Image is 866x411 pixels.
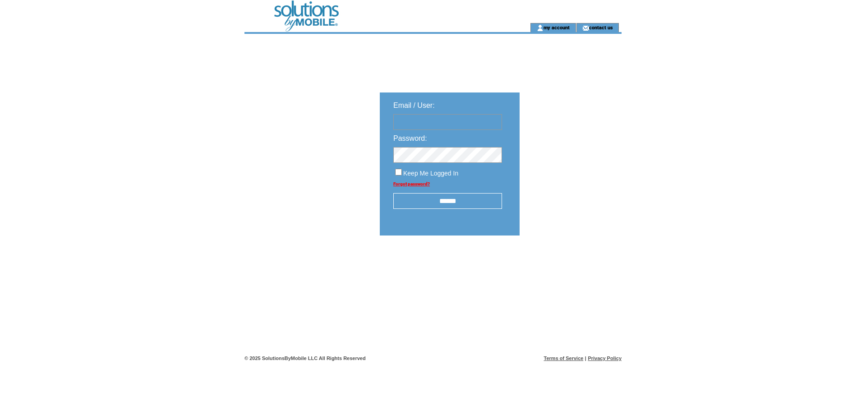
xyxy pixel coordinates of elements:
span: Password: [393,134,427,142]
img: contact_us_icon.gif [582,24,589,32]
span: © 2025 SolutionsByMobile LLC All Rights Reserved [244,356,366,361]
a: contact us [589,24,613,30]
a: Terms of Service [544,356,584,361]
span: | [585,356,586,361]
img: account_icon.gif [537,24,544,32]
span: Keep Me Logged In [403,170,458,177]
a: my account [544,24,570,30]
img: transparent.png [546,258,591,269]
a: Forgot password? [393,181,430,186]
span: Email / User: [393,102,435,109]
a: Privacy Policy [588,356,622,361]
